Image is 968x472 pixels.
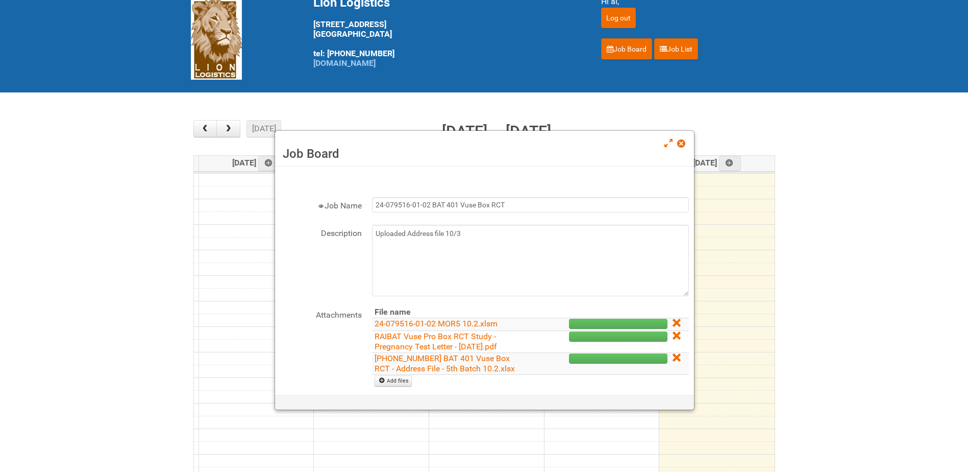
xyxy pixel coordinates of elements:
a: Lion Logistics [191,32,242,42]
input: Log out [601,8,636,28]
a: [DOMAIN_NAME] [313,58,376,68]
a: Job Board [601,38,652,60]
a: Add an event [719,156,741,171]
a: Job List [654,38,698,60]
span: [DATE] [693,158,741,168]
label: Attachments [280,306,362,321]
a: Add an event [258,156,281,171]
span: [DATE] [232,158,281,168]
label: Job Name [280,197,362,212]
h2: [DATE] – [DATE] [442,120,551,144]
th: File name [372,306,529,318]
a: Add files [375,375,412,387]
textarea: Uploaded Address file 10/3 [372,225,689,296]
a: RAIBAT Vuse Pro Box RCT Study - Pregnancy Test Letter - [DATE].pdf [375,332,497,351]
a: [PHONE_NUMBER] BAT 401 Vuse Box RCT - Address File - 5th Batch 10.2.xlsx [375,353,515,373]
label: Description [280,225,362,240]
button: [DATE] [246,120,281,137]
a: 24-079516-01-02 MOR5 10.2.xlsm [375,319,498,328]
h3: Job Board [283,146,686,161]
